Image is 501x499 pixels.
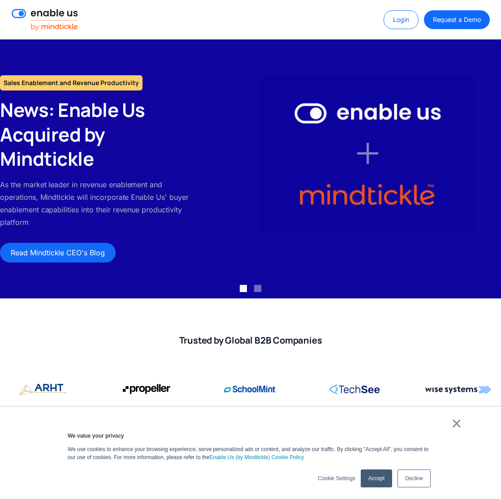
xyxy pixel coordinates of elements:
[465,39,501,298] div: next slide
[329,380,380,398] img: RingCentral corporate logo
[19,380,67,399] img: Propeller Aero corporate logo
[451,419,462,427] a: ×
[68,433,124,439] strong: We value your privacy
[361,469,392,487] a: Accept
[209,453,304,461] a: Enable Us (by Mindtickle) Cookie Policy
[384,10,419,29] a: Login
[240,285,247,292] div: Show slide 1 of 2
[424,10,490,29] a: Request a Demo
[397,469,431,487] a: Decline
[224,380,277,398] img: SchoolMint corporate logo
[260,75,475,231] img: Enable Us by Mindtickle
[425,380,491,398] img: Wise Systems corporate logo
[254,285,261,292] div: Show slide 2 of 2
[123,380,170,398] img: Propeller Aero corporate logo
[318,474,355,482] a: Cookie Settings
[68,445,433,461] p: We use cookies to enhance your browsing experience, serve personalized ads or content, and analyz...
